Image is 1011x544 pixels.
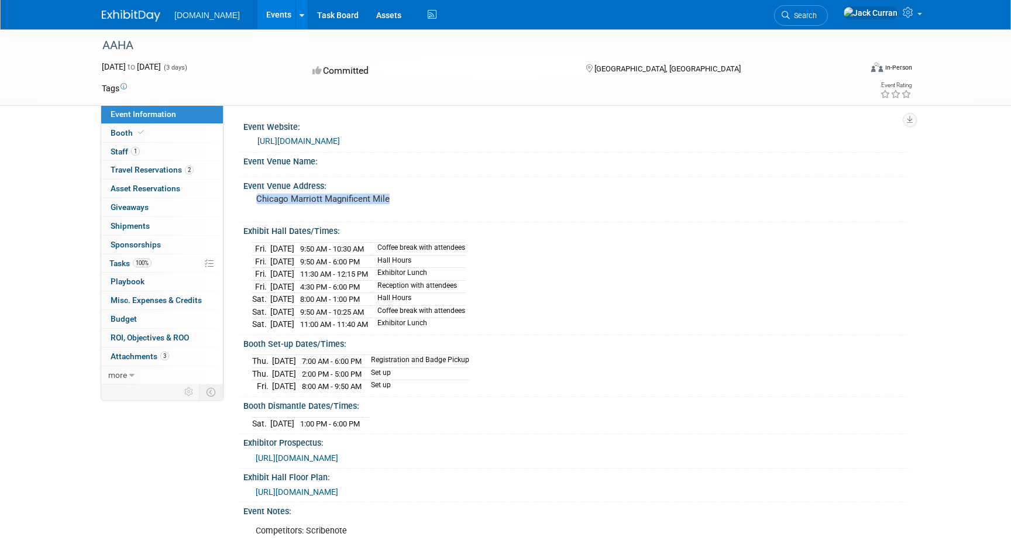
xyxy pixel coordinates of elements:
[126,62,137,71] span: to
[179,384,200,400] td: Personalize Event Tab Strip
[300,257,360,266] span: 9:50 AM - 6:00 PM
[102,10,160,22] img: ExhibitDay
[364,355,469,368] td: Registration and Badge Pickup
[101,217,223,235] a: Shipments
[163,64,187,71] span: (3 days)
[300,308,364,316] span: 9:50 AM - 10:25 AM
[370,280,465,293] td: Reception with attendees
[256,194,508,204] pre: Chicago Marriott Magnificent Mile
[101,347,223,366] a: Attachments3
[300,295,360,304] span: 8:00 AM - 1:00 PM
[174,11,240,20] span: [DOMAIN_NAME]
[243,469,909,483] div: Exhibit Hall Floor Plan:
[272,367,296,380] td: [DATE]
[256,453,338,463] a: [URL][DOMAIN_NAME]
[243,434,909,449] div: Exhibitor Prospectus:
[252,367,272,380] td: Thu.
[252,380,272,392] td: Fri.
[109,259,152,268] span: Tasks
[101,366,223,384] a: more
[111,184,180,193] span: Asset Reservations
[111,165,194,174] span: Travel Reservations
[370,305,465,318] td: Coffee break with attendees
[138,129,144,136] i: Booth reservation complete
[243,502,909,517] div: Event Notes:
[252,318,270,330] td: Sat.
[111,277,145,286] span: Playbook
[309,61,568,81] div: Committed
[843,6,898,19] img: Jack Curran
[270,305,294,318] td: [DATE]
[885,63,912,72] div: In-Person
[111,295,202,305] span: Misc. Expenses & Credits
[243,335,909,350] div: Booth Set-up Dates/Times:
[257,136,340,146] a: [URL][DOMAIN_NAME]
[880,82,912,88] div: Event Rating
[252,268,270,281] td: Fri.
[370,255,465,268] td: Hall Hours
[270,255,294,268] td: [DATE]
[111,147,140,156] span: Staff
[111,109,176,119] span: Event Information
[243,177,909,192] div: Event Venue Address:
[302,357,362,366] span: 7:00 AM - 6:00 PM
[774,5,828,26] a: Search
[370,268,465,281] td: Exhibitor Lunch
[101,198,223,216] a: Giveaways
[370,293,465,306] td: Hall Hours
[302,370,362,378] span: 2:00 PM - 5:00 PM
[302,382,362,391] span: 8:00 AM - 9:50 AM
[101,161,223,179] a: Travel Reservations2
[243,118,909,133] div: Event Website:
[270,242,294,255] td: [DATE]
[160,352,169,360] span: 3
[108,370,127,380] span: more
[252,242,270,255] td: Fri.
[270,268,294,281] td: [DATE]
[101,273,223,291] a: Playbook
[102,62,161,71] span: [DATE] [DATE]
[243,397,909,412] div: Booth Dismantle Dates/Times:
[270,318,294,330] td: [DATE]
[272,380,296,392] td: [DATE]
[111,128,146,137] span: Booth
[370,318,465,330] td: Exhibitor Lunch
[364,367,469,380] td: Set up
[252,293,270,306] td: Sat.
[256,487,338,497] a: [URL][DOMAIN_NAME]
[792,61,912,78] div: Event Format
[871,63,883,72] img: Format-Inperson.png
[243,153,909,167] div: Event Venue Name:
[102,82,127,94] td: Tags
[270,417,294,429] td: [DATE]
[300,245,364,253] span: 9:50 AM - 10:30 AM
[111,314,137,323] span: Budget
[101,143,223,161] a: Staff1
[101,236,223,254] a: Sponsorships
[300,419,360,428] span: 1:00 PM - 6:00 PM
[252,255,270,268] td: Fri.
[111,352,169,361] span: Attachments
[133,259,152,267] span: 100%
[252,305,270,318] td: Sat.
[300,320,368,329] span: 11:00 AM - 11:40 AM
[111,221,150,230] span: Shipments
[101,180,223,198] a: Asset Reservations
[364,380,469,392] td: Set up
[101,254,223,273] a: Tasks100%
[98,35,843,56] div: AAHA
[185,166,194,174] span: 2
[270,293,294,306] td: [DATE]
[131,147,140,156] span: 1
[370,242,465,255] td: Coffee break with attendees
[790,11,817,20] span: Search
[111,240,161,249] span: Sponsorships
[252,355,272,368] td: Thu.
[111,333,189,342] span: ROI, Objectives & ROO
[300,270,368,278] span: 11:30 AM - 12:15 PM
[252,280,270,293] td: Fri.
[270,280,294,293] td: [DATE]
[101,329,223,347] a: ROI, Objectives & ROO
